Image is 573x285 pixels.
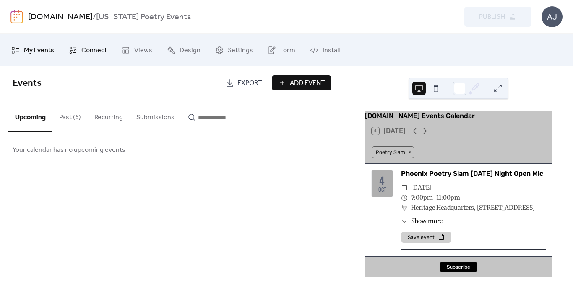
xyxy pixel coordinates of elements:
a: Views [115,37,159,63]
div: ​ [401,217,408,226]
div: Phoenix Poetry Slam [DATE] Night Open Mic [401,169,546,179]
span: Show more [411,217,443,226]
div: AJ [542,6,563,27]
a: Design [161,37,207,63]
button: Subscribe [440,262,477,272]
span: Connect [81,44,107,57]
a: Form [261,37,302,63]
span: 7:00pm [411,193,433,203]
a: Connect [63,37,113,63]
span: [DATE] [411,183,432,193]
span: Events [13,74,42,92]
a: [DOMAIN_NAME] [28,9,93,25]
span: Export [237,78,262,88]
div: Oct [378,187,386,193]
div: ​ [401,183,408,193]
button: Add Event [272,75,331,90]
button: Upcoming [8,100,52,132]
button: ​Show more [401,217,443,226]
a: Heritage Headquarters, [STREET_ADDRESS] [411,203,535,213]
button: Submissions [130,100,181,131]
span: Design [180,44,201,57]
a: My Events [5,37,60,63]
div: ​ [401,203,408,213]
div: ​ [401,193,408,203]
a: Install [304,37,346,63]
span: Views [134,44,152,57]
img: logo [10,10,23,23]
span: Settings [228,44,253,57]
a: Settings [209,37,259,63]
span: Your calendar has no upcoming events [13,145,125,155]
span: - [433,193,436,203]
div: [DOMAIN_NAME] Events Calendar [365,111,552,121]
b: [US_STATE] Poetry Events [96,9,191,25]
button: Recurring [88,100,130,131]
span: Form [280,44,295,57]
div: 4 [379,175,385,185]
span: Add Event [290,78,325,88]
button: Save event [401,232,451,243]
b: / [93,9,96,25]
span: Install [323,44,340,57]
a: Export [219,75,268,90]
span: My Events [24,44,54,57]
span: 11:00pm [436,193,460,203]
button: Past (6) [52,100,88,131]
